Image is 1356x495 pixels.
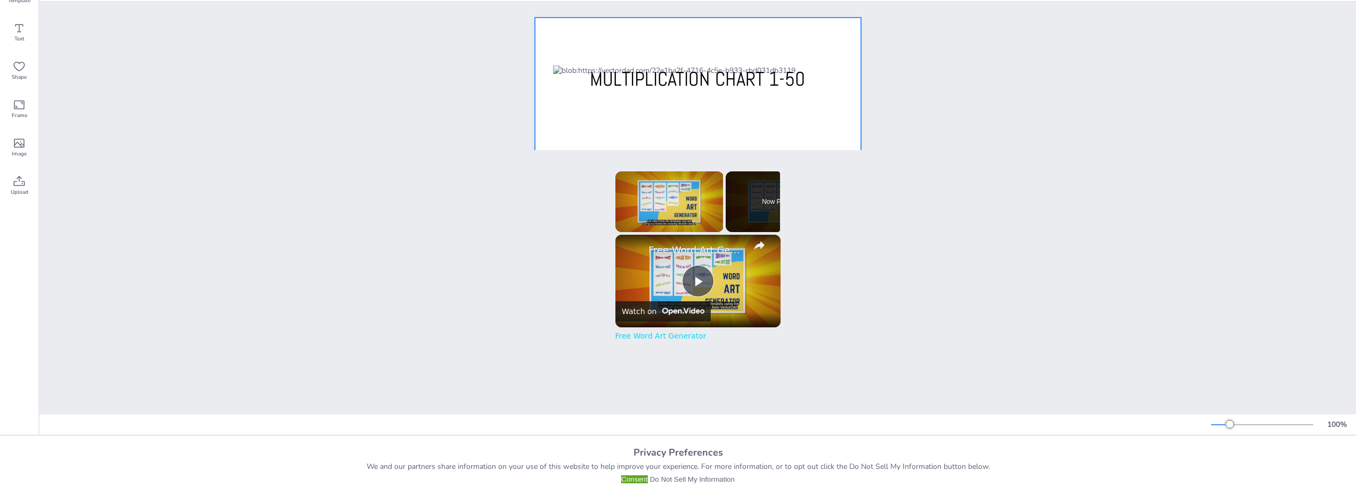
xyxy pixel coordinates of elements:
[621,475,648,483] button: Consent
[590,67,805,92] span: MULTIPLICATION CHART 1-50
[615,301,711,321] a: Watch on Open.Video
[615,235,781,327] img: video of: Free Word Art Generator
[762,199,798,205] span: Now Playing
[12,73,27,81] span: Shape
[615,171,724,232] div: Video Player
[650,475,735,483] button: Do Not Sell My Information
[615,332,707,340] a: Free Word Art Generator
[615,235,781,327] div: Video Player
[11,188,28,196] span: Upload
[648,244,744,255] a: Free Word Art Generator
[1324,419,1350,430] div: 100 %
[12,111,27,120] span: Frame
[622,307,656,316] div: Watch on
[750,235,769,254] button: share
[14,35,25,43] span: Text
[12,150,27,158] span: Image
[659,308,704,315] img: Video channel logo
[682,265,714,297] button: Play Video
[622,241,643,262] a: channel logo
